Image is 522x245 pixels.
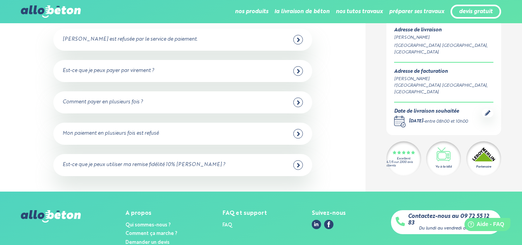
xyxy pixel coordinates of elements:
li: la livraison de béton [274,2,330,21]
li: nos produits [235,2,268,21]
div: - [409,118,468,125]
div: entre 08h00 et 10h00 [425,118,468,125]
div: Partenaire [476,164,491,169]
div: [PERSON_NAME] est refusée par le service de paiement. [63,37,197,43]
div: 4.7/5 sur 2300 avis clients [386,161,421,168]
div: Est-ce que je peux utiliser ma remise fidélité 10% [PERSON_NAME] ? [63,162,225,168]
img: allobéton [21,5,80,18]
div: Comment payer en plusieurs fois ? [63,99,143,105]
div: [PERSON_NAME] [394,34,493,41]
div: l'[GEOGRAPHIC_DATA] [GEOGRAPHIC_DATA], [GEOGRAPHIC_DATA] [394,43,493,56]
img: allobéton [21,210,80,223]
a: Qui sommes-nous ? [126,223,171,228]
a: Contactez-nous au 09 72 55 12 83 [408,213,496,226]
div: [PERSON_NAME] [394,76,493,82]
div: Excellent [397,157,410,160]
div: Mon paiement en plusieurs fois est refusé [63,131,159,137]
li: préparer ses travaux [389,2,444,21]
div: Suivez-nous [312,210,346,217]
div: Date de livraison souhaitée [394,109,468,115]
li: nos tutos travaux [336,2,383,21]
iframe: Help widget launcher [453,215,513,236]
div: A propos [126,210,177,217]
div: Est-ce que je peux payer par virement ? [63,68,154,74]
div: Adresse de facturation [394,69,493,74]
div: Vu à la télé [435,164,452,169]
a: devis gratuit [459,9,493,15]
div: Du lundi au vendredi de 9h à 18h [419,226,486,231]
div: Adresse de livraison [394,27,493,33]
div: [DATE] [409,118,423,125]
div: FAQ et support [223,210,267,217]
a: Demander un devis [126,240,170,245]
a: FAQ [223,223,232,228]
div: l'[GEOGRAPHIC_DATA] [GEOGRAPHIC_DATA], [GEOGRAPHIC_DATA] [394,82,493,96]
a: Comment ça marche ? [126,231,177,236]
